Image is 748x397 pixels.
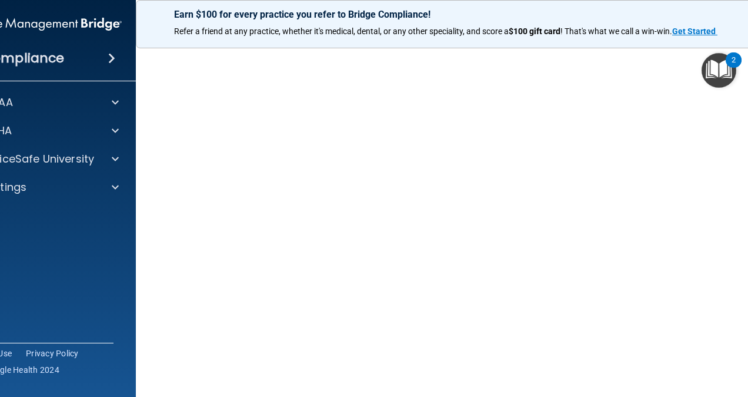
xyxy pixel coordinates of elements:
a: Get Started [672,27,717,36]
span: ! That's what we call a win-win. [560,27,672,36]
span: Refer a friend at any practice, whether it's medical, dental, or any other speciality, and score a [174,27,509,36]
strong: Get Started [672,27,716,36]
a: Privacy Policy [26,348,79,359]
button: Open Resource Center, 2 new notifications [702,53,736,88]
div: 2 [732,60,736,75]
strong: $100 gift card [509,27,560,36]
